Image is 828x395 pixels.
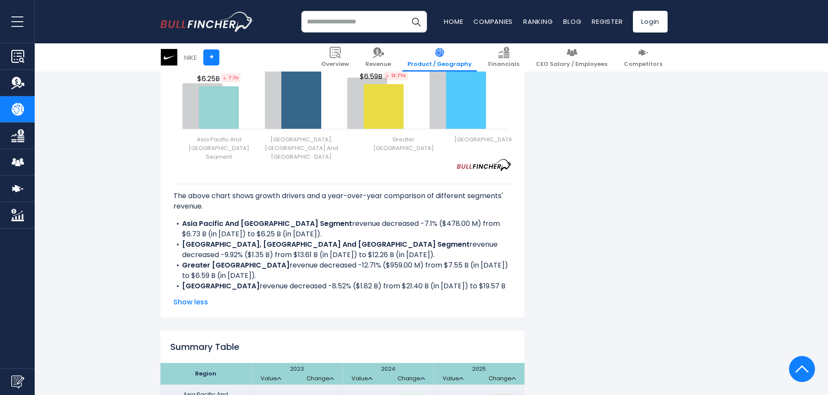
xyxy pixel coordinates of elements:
a: CEO Salary / Employees [531,43,613,72]
a: Financials [483,43,525,72]
span: Revenue [365,61,391,68]
b: [GEOGRAPHIC_DATA], [GEOGRAPHIC_DATA] And [GEOGRAPHIC_DATA] Segment [182,239,469,249]
span: Product / Geography [407,61,472,68]
b: Asia Pacific And [GEOGRAPHIC_DATA] Segment [182,219,352,229]
a: Ranking [523,17,553,26]
th: Region [160,363,251,385]
div: NIKE [184,52,197,62]
a: Value [443,375,463,382]
a: Companies [473,17,513,26]
th: 2023 [251,363,342,385]
span: $6.59B [360,71,409,82]
span: [GEOGRAPHIC_DATA] [454,135,515,144]
span: $6.25B [197,73,242,84]
span: [GEOGRAPHIC_DATA], [GEOGRAPHIC_DATA] And [GEOGRAPHIC_DATA] Segment [261,135,341,170]
a: Competitors [619,43,668,72]
span: Financials [488,61,519,68]
li: revenue decreased -9.92% ($1.35 B) from $13.61 B (in [DATE]) to $12.26 B (in [DATE]). [173,239,512,260]
a: + [203,49,219,65]
span: Competitors [624,61,662,68]
b: Greater [GEOGRAPHIC_DATA] [182,260,290,270]
a: Value [352,375,372,382]
img: bullfincher logo [160,12,254,32]
h2: Summary Table [160,340,525,353]
span: Asia Pacific And [GEOGRAPHIC_DATA] Segment [179,135,259,161]
span: CEO Salary / Employees [536,61,607,68]
a: Change [489,375,516,382]
li: revenue decreased -12.71% ($959.00 M) from $7.55 B (in [DATE]) to $6.59 B (in [DATE]). [173,260,512,281]
b: [GEOGRAPHIC_DATA] [182,281,260,291]
th: 2024 [342,363,434,385]
a: Blog [563,17,581,26]
span: Greater [GEOGRAPHIC_DATA] [373,135,434,153]
span: Overview [321,61,349,68]
a: Register [592,17,623,26]
th: 2025 [434,363,525,385]
a: Change [306,375,334,382]
li: revenue decreased -8.52% ($1.82 B) from $21.40 B (in [DATE]) to $19.57 B (in [DATE]). [173,281,512,302]
span: Show less [173,297,512,307]
img: NKE logo [161,49,177,65]
a: Product / Geography [402,43,477,72]
a: Change [398,375,425,382]
a: Go to homepage [160,12,254,32]
a: Login [633,11,668,33]
a: Revenue [360,43,396,72]
a: Home [444,17,463,26]
span: 12.71% [384,71,408,80]
li: revenue decreased -7.1% ($478.00 M) from $6.73 B (in [DATE]) to $6.25 B (in [DATE]). [173,219,512,239]
p: The above chart shows growth drivers and a year-over-year comparison of different segments' revenue. [173,191,512,212]
span: 7.1% [221,73,241,82]
a: Overview [316,43,354,72]
button: Search [405,11,427,33]
a: Value [261,375,281,382]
